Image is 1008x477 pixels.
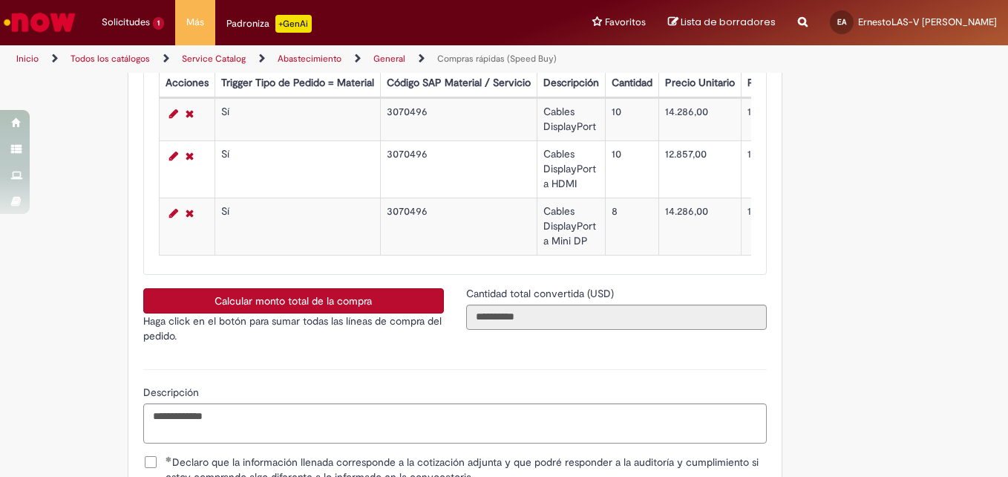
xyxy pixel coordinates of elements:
td: 3070496 [380,140,537,198]
span: Descripción [143,386,202,399]
td: 3070496 [380,98,537,140]
th: Código SAP Material / Servicio [380,69,537,97]
a: General [373,53,405,65]
a: Compras rápidas (Speed Buy) [437,53,557,65]
p: +GenAi [275,15,312,33]
td: 10 [605,98,658,140]
a: Service Catalog [182,53,246,65]
a: Editar fila 1 [166,105,182,123]
span: Cumplimentación obligatoria [166,456,172,462]
th: Acciones [159,69,215,97]
td: Sí [215,198,380,255]
a: Inicio [16,53,39,65]
a: Editar fila 3 [166,204,182,222]
th: Cantidad [605,69,658,97]
td: Cables DisplayPort a HDMI [537,140,605,198]
th: Trigger Tipo de Pedido = Material [215,69,380,97]
td: 12.857,00 [658,140,741,198]
td: Cables DisplayPort a Mini DP [537,198,605,255]
div: Padroniza [226,15,312,33]
th: Precio Total Moneda [741,69,849,97]
span: Solo lectura: Cantidad total convertida (USD) [466,287,617,300]
ul: Rutas de acceso a la página [11,45,661,73]
a: Abastecimiento [278,53,341,65]
td: Cables DisplayPort [537,98,605,140]
p: Haga click en el botón para sumar todas las líneas de compra del pedido. [143,314,444,343]
span: Solicitudes [102,15,150,30]
a: Eliminar fila 2 [182,147,197,165]
span: Más [186,15,204,30]
td: 128.570,00 [741,140,849,198]
span: EA [837,17,846,27]
a: Eliminar fila 3 [182,204,197,222]
th: Precio Unitario [658,69,741,97]
td: Sí [215,98,380,140]
td: 10 [605,140,658,198]
button: Calcular monto total de la compra [143,288,444,314]
td: 14.286,00 [658,198,741,255]
span: Favoritos [605,15,646,30]
td: 114.288,00 [741,198,849,255]
a: Lista de borradores [668,16,776,30]
span: ErnestoLAS-V [PERSON_NAME] [858,16,997,28]
td: 8 [605,198,658,255]
th: Descripción [537,69,605,97]
span: 1 [153,17,164,30]
input: Cantidad total convertida (USD) [466,305,767,330]
span: Lista de borradores [681,15,776,29]
td: 14.286,00 [658,98,741,140]
a: Eliminar fila 1 [182,105,197,123]
td: Sí [215,140,380,198]
td: 3070496 [380,198,537,255]
td: 142.860,00 [741,98,849,140]
label: Solo lectura: Cantidad total convertida (USD) [466,286,617,301]
img: ServiceNow [1,7,78,37]
textarea: Descripción [143,403,767,444]
a: Editar fila 2 [166,147,182,165]
a: Todos los catálogos [71,53,150,65]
